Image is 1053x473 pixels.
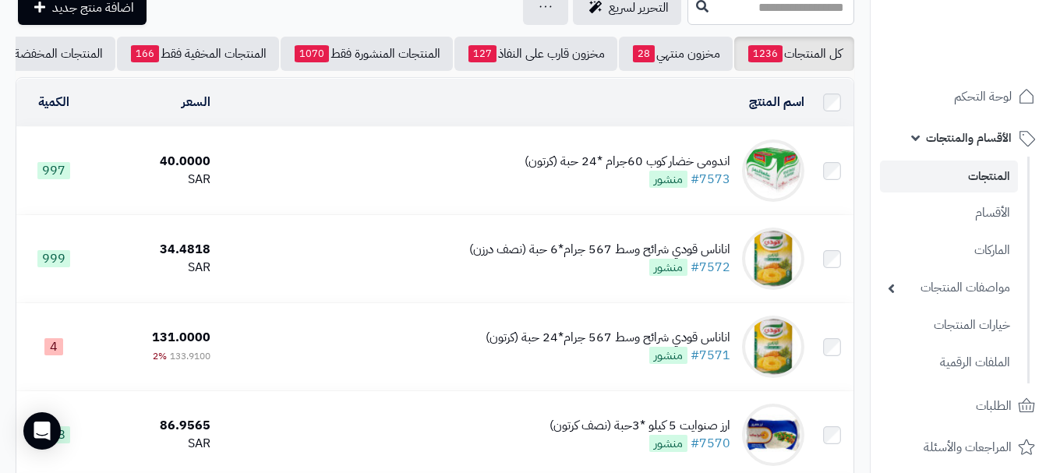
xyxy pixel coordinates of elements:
[742,404,804,466] img: ارز صنوايت 5 كيلو *3حبة (نصف كرتون)
[742,139,804,202] img: اندومى خضار كوب 60جرام *24 حبة (كرتون)
[880,346,1018,379] a: الملفات الرقمية
[691,170,730,189] a: #7573
[954,86,1012,108] span: لوحة التحكم
[691,346,730,365] a: #7571
[691,434,730,453] a: #7570
[649,259,687,276] span: منشور
[37,162,70,179] span: 997
[633,45,655,62] span: 28
[97,241,210,259] div: 34.4818
[649,171,687,188] span: منشور
[468,45,496,62] span: 127
[976,395,1012,417] span: الطلبات
[926,127,1012,149] span: الأقسام والمنتجات
[549,417,730,435] div: ارز صنوايت 5 كيلو *3حبة (نصف كرتون)
[880,161,1018,192] a: المنتجات
[649,347,687,364] span: منشور
[23,412,61,450] div: Open Intercom Messenger
[924,436,1012,458] span: المراجعات والأسئلة
[97,153,210,171] div: 40.0000
[97,259,210,277] div: SAR
[44,338,63,355] span: 4
[454,37,617,71] a: مخزون قارب على النفاذ127
[153,349,167,363] span: 2%
[880,234,1018,267] a: الماركات
[525,153,730,171] div: اندومى خضار كوب 60جرام *24 حبة (كرتون)
[742,228,804,290] img: اناناس قودي شرائح وسط 567 جرام*6 حبة (نصف درزن)
[38,93,69,111] a: الكمية
[182,93,210,111] a: السعر
[281,37,453,71] a: المنتجات المنشورة فقط1070
[152,328,210,347] span: 131.0000
[97,417,210,435] div: 86.9565
[295,45,329,62] span: 1070
[469,241,730,259] div: اناناس قودي شرائح وسط 567 جرام*6 حبة (نصف درزن)
[734,37,854,71] a: كل المنتجات1236
[947,12,1038,44] img: logo-2.png
[649,435,687,452] span: منشور
[619,37,733,71] a: مخزون منتهي28
[97,171,210,189] div: SAR
[691,258,730,277] a: #7572
[880,196,1018,230] a: الأقسام
[880,429,1044,466] a: المراجعات والأسئلة
[37,250,70,267] span: 999
[742,316,804,378] img: اناناس قودي شرائح وسط 567 جرام*24 حبة (كرتون)
[880,387,1044,425] a: الطلبات
[131,45,159,62] span: 166
[880,271,1018,305] a: مواصفات المنتجات
[117,37,279,71] a: المنتجات المخفية فقط166
[748,45,783,62] span: 1236
[880,78,1044,115] a: لوحة التحكم
[170,349,210,363] span: 133.9100
[486,329,730,347] div: اناناس قودي شرائح وسط 567 جرام*24 حبة (كرتون)
[880,309,1018,342] a: خيارات المنتجات
[749,93,804,111] a: اسم المنتج
[97,435,210,453] div: SAR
